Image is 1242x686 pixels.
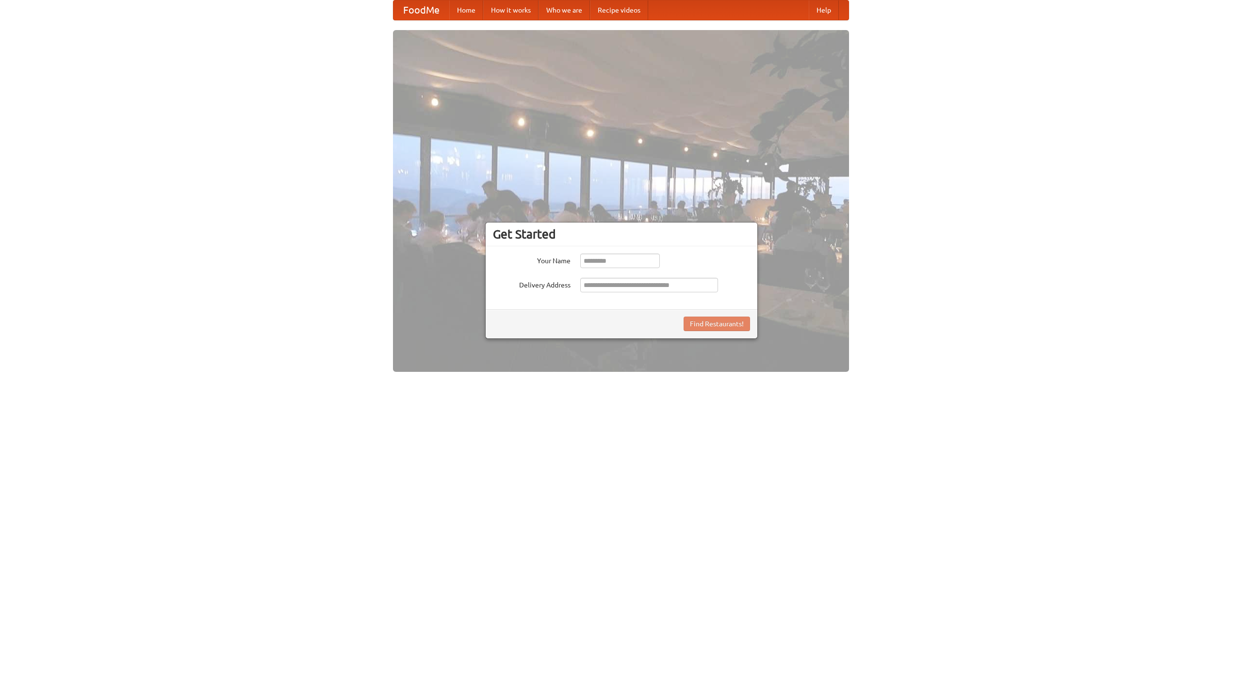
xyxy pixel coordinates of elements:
a: Recipe videos [590,0,648,20]
label: Your Name [493,254,571,266]
a: Who we are [539,0,590,20]
a: How it works [483,0,539,20]
h3: Get Started [493,227,750,241]
label: Delivery Address [493,278,571,290]
a: Home [449,0,483,20]
a: FoodMe [393,0,449,20]
a: Help [809,0,839,20]
button: Find Restaurants! [684,317,750,331]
